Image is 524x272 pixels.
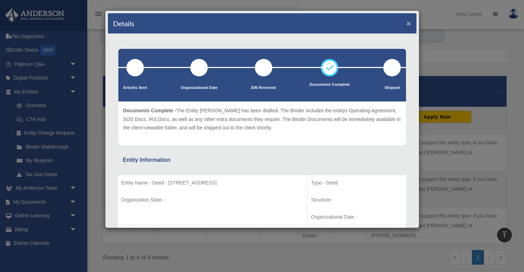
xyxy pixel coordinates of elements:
[311,213,403,221] p: Organizational Date -
[310,81,350,88] p: Documents Complete
[311,179,403,187] p: Type - Deed
[121,196,304,204] p: Organization State -
[251,84,276,91] p: EIN Recieved
[123,106,401,132] p: The Entity [PERSON_NAME] has been drafted. The Binder includes the entitys Operating Agreement, S...
[407,20,411,27] button: ×
[181,84,217,91] p: Organizational Date
[311,196,403,204] p: Structure -
[113,18,134,28] h4: Details
[123,84,147,91] p: Articles Sent
[123,155,401,165] div: Entity Information
[123,108,176,113] span: Documents Complete -
[121,179,304,187] p: Entity Name - Deed - [STREET_ADDRESS]
[383,84,401,91] p: Shipped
